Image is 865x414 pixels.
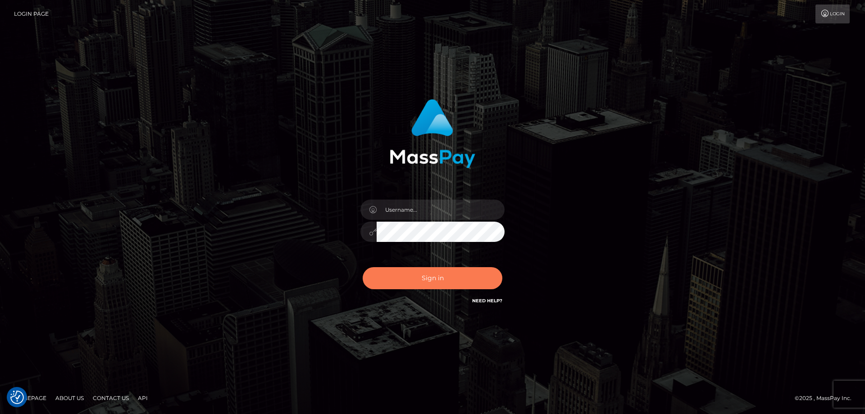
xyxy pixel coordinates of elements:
a: Need Help? [472,298,502,304]
div: © 2025 , MassPay Inc. [795,393,858,403]
a: About Us [52,391,87,405]
a: Login [815,5,850,23]
a: API [134,391,151,405]
a: Contact Us [89,391,132,405]
img: MassPay Login [390,99,475,168]
button: Consent Preferences [10,391,24,404]
a: Login Page [14,5,49,23]
button: Sign in [363,267,502,289]
input: Username... [377,200,505,220]
img: Revisit consent button [10,391,24,404]
a: Homepage [10,391,50,405]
